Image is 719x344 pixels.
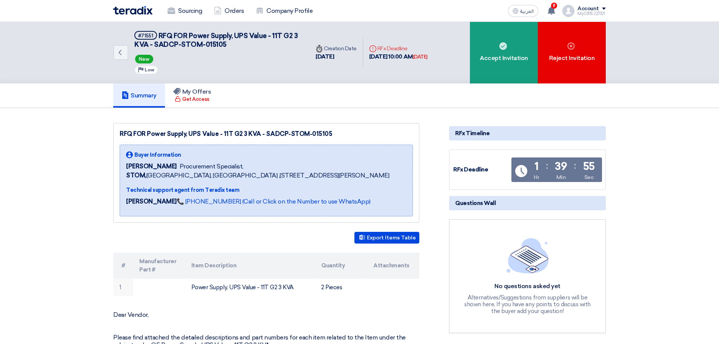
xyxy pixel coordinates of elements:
[413,53,428,61] div: [DATE]
[177,198,371,205] a: 📞 [PHONE_NUMBER] (Call or Click on the Number to use WhatsApp)
[449,126,606,140] div: RFx Timeline
[583,161,595,172] div: 55
[354,232,419,244] button: Export Items Table
[113,6,152,15] img: Teradix logo
[315,253,367,279] th: Quantity
[208,3,250,19] a: Orders
[134,32,298,49] span: RFQ FOR Power Supply, UPS Value - 11T G2 3 KVA - SADCP-STOM-015105
[113,279,133,296] td: 1
[507,238,549,273] img: empty_state_list.svg
[463,282,592,290] div: No questions asked yet
[453,165,510,174] div: RFx Deadline
[185,253,316,279] th: Item Description
[369,45,428,52] div: RFx Deadline
[463,294,592,315] div: Alternatives/Suggestions from suppliers will be shown here, If you have any points to discuss wit...
[175,96,209,103] div: Get Access
[538,22,606,83] div: Reject Invitation
[551,3,557,9] span: 9
[180,162,243,171] span: Procurement Specialist,
[133,253,185,279] th: Manufacturer Part #
[584,173,594,181] div: Sec
[367,253,419,279] th: Attachments
[520,9,534,14] span: العربية
[316,52,357,61] div: [DATE]
[134,151,181,159] span: Buyer Information
[138,33,153,38] div: #71551
[134,31,300,49] h5: RFQ FOR Power Supply, UPS Value - 11T G2 3 KVA - SADCP-STOM-015105
[316,45,357,52] div: Creation Date
[577,6,599,12] div: Account
[577,12,606,16] div: My03115227321
[120,130,413,139] div: RFQ FOR Power Supply, UPS Value - 11T G2 3 KVA - SADCP-STOM-015105
[173,88,211,96] h5: My Offers
[113,253,133,279] th: #
[126,172,146,179] b: STOM,
[455,199,496,207] span: Questions Wall
[556,173,566,181] div: Min
[165,83,220,108] a: My Offers Get Access
[162,3,208,19] a: Sourcing
[534,161,539,172] div: 1
[135,55,153,63] span: New
[113,83,165,108] a: Summary
[315,279,367,296] td: 2 Pieces
[555,161,567,172] div: 39
[574,159,576,173] div: :
[250,3,319,19] a: Company Profile
[508,5,538,17] button: العربية
[546,159,548,173] div: :
[534,173,539,181] div: Hr
[185,279,316,296] td: Power Supply, UPS Value - 11T G2 3 KVA
[122,92,157,99] h5: Summary
[126,198,177,205] strong: [PERSON_NAME]
[113,311,419,319] p: Dear Vendor,
[126,162,177,171] span: [PERSON_NAME]
[470,22,538,83] div: Accept Invitation
[145,67,154,73] span: Low
[126,171,389,180] span: [GEOGRAPHIC_DATA], [GEOGRAPHIC_DATA] ,[STREET_ADDRESS][PERSON_NAME]
[562,5,574,17] img: profile_test.png
[369,52,428,61] div: [DATE] 10:00 AM
[126,186,389,194] div: Technical support agent from Teradix team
